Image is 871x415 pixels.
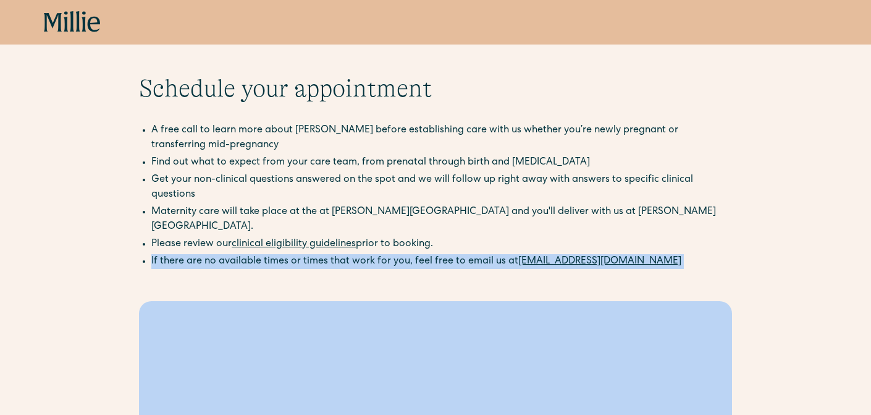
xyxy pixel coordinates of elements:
[151,123,732,153] li: A free call to learn more about [PERSON_NAME] before establishing care with us whether you’re new...
[139,74,732,103] h1: Schedule your appointment
[151,205,732,234] li: Maternity care will take place at the at [PERSON_NAME][GEOGRAPHIC_DATA] and you'll deliver with u...
[151,237,732,252] li: Please review our prior to booking.
[151,254,732,269] li: If there are no available times or times that work for you, feel free to email us at
[518,257,681,267] a: [EMAIL_ADDRESS][DOMAIN_NAME]
[151,155,732,170] li: Find out what to expect from your care team, from prenatal through birth and [MEDICAL_DATA]
[232,239,356,249] a: clinical eligibility guidelines
[151,173,732,202] li: Get your non-clinical questions answered on the spot and we will follow up right away with answer...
